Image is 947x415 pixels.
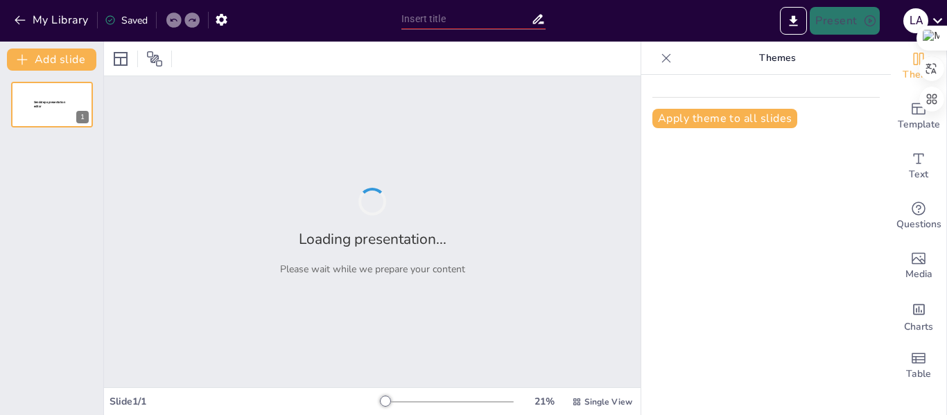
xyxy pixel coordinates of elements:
[891,291,946,341] div: Add charts and graphs
[780,7,807,35] button: Export to PowerPoint
[898,117,940,132] span: Template
[76,111,89,123] div: 1
[584,396,632,407] span: Single View
[652,109,797,128] button: Apply theme to all slides
[677,42,877,75] p: Themes
[904,319,933,335] span: Charts
[146,51,163,67] span: Position
[401,9,531,29] input: Insert title
[280,263,465,276] p: Please wait while we prepare your content
[909,167,928,182] span: Text
[905,267,932,282] span: Media
[110,395,381,408] div: Slide 1 / 1
[903,8,928,33] div: L A
[891,341,946,391] div: Add a table
[105,14,148,27] div: Saved
[810,7,879,35] button: Present
[903,67,935,82] span: Theme
[891,91,946,141] div: Add ready made slides
[906,367,931,382] span: Table
[891,191,946,241] div: Get real-time input from your audience
[891,241,946,291] div: Add images, graphics, shapes or video
[528,395,561,408] div: 21 %
[7,48,96,71] button: Add slide
[110,48,132,70] div: Layout
[903,7,928,35] button: L A
[299,229,446,249] h2: Loading presentation...
[34,100,65,108] span: Sendsteps presentation editor
[896,217,941,232] span: Questions
[10,9,94,31] button: My Library
[11,82,93,127] div: 1
[891,42,946,91] div: Change the overall theme
[891,141,946,191] div: Add text boxes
